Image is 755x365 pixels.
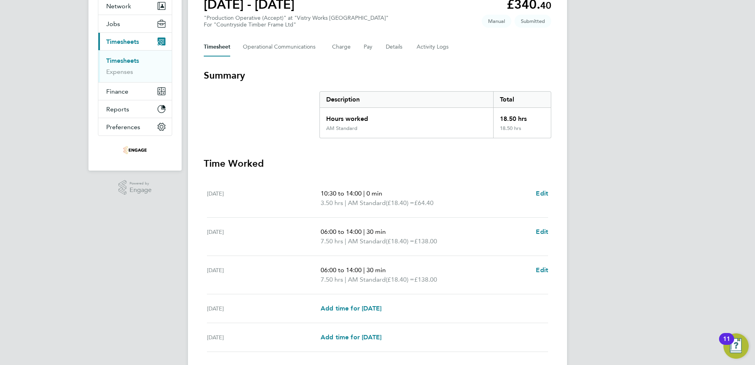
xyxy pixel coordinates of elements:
[345,237,346,245] span: |
[106,38,139,45] span: Timesheets
[536,266,548,274] span: Edit
[366,190,382,197] span: 0 min
[363,266,365,274] span: |
[363,228,365,235] span: |
[204,15,389,28] div: "Production Operative (Accept)" at "Vistry Works [GEOGRAPHIC_DATA]"
[321,237,343,245] span: 7.50 hrs
[386,276,414,283] span: (£18.40) =
[106,20,120,28] span: Jobs
[536,227,548,237] a: Edit
[321,305,381,312] span: Add time for [DATE]
[348,237,386,246] span: AM Standard
[204,38,230,56] button: Timesheet
[130,187,152,194] span: Engage
[386,199,414,207] span: (£18.40) =
[366,266,386,274] span: 30 min
[321,228,362,235] span: 06:00 to 14:00
[321,199,343,207] span: 3.50 hrs
[493,125,551,138] div: 18.50 hrs
[414,237,437,245] span: £138.00
[321,276,343,283] span: 7.50 hrs
[348,275,386,284] span: AM Standard
[348,198,386,208] span: AM Standard
[417,38,450,56] button: Activity Logs
[204,157,551,170] h3: Time Worked
[723,333,749,359] button: Open Resource Center, 11 new notifications
[118,180,152,195] a: Powered byEngage
[207,333,321,342] div: [DATE]
[123,144,147,156] img: acceptrec-logo-retina.png
[320,92,493,107] div: Description
[207,189,321,208] div: [DATE]
[319,91,551,138] div: Summary
[414,276,437,283] span: £138.00
[98,144,172,156] a: Go to home page
[98,15,172,32] button: Jobs
[345,276,346,283] span: |
[482,15,511,28] span: This timesheet was manually created.
[414,199,434,207] span: £64.40
[363,190,365,197] span: |
[204,69,551,82] h3: Summary
[106,57,139,64] a: Timesheets
[321,333,381,341] span: Add time for [DATE]
[515,15,551,28] span: This timesheet is Submitted.
[98,118,172,135] button: Preferences
[326,125,357,132] div: AM Standard
[243,38,319,56] button: Operational Communications
[106,88,128,95] span: Finance
[536,189,548,198] a: Edit
[106,105,129,113] span: Reports
[321,266,362,274] span: 06:00 to 14:00
[98,83,172,100] button: Finance
[366,228,386,235] span: 30 min
[321,190,362,197] span: 10:30 to 14:00
[106,2,131,10] span: Network
[493,92,551,107] div: Total
[207,265,321,284] div: [DATE]
[386,237,414,245] span: (£18.40) =
[321,333,381,342] a: Add time for [DATE]
[536,228,548,235] span: Edit
[536,265,548,275] a: Edit
[98,100,172,118] button: Reports
[98,50,172,82] div: Timesheets
[386,38,404,56] button: Details
[207,227,321,246] div: [DATE]
[130,180,152,187] span: Powered by
[321,304,381,313] a: Add time for [DATE]
[106,123,140,131] span: Preferences
[320,108,493,125] div: Hours worked
[364,38,373,56] button: Pay
[536,190,548,197] span: Edit
[207,304,321,313] div: [DATE]
[723,339,730,349] div: 11
[493,108,551,125] div: 18.50 hrs
[98,33,172,50] button: Timesheets
[332,38,351,56] button: Charge
[106,68,133,75] a: Expenses
[204,21,389,28] div: For "Countryside Timber Frame Ltd"
[345,199,346,207] span: |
